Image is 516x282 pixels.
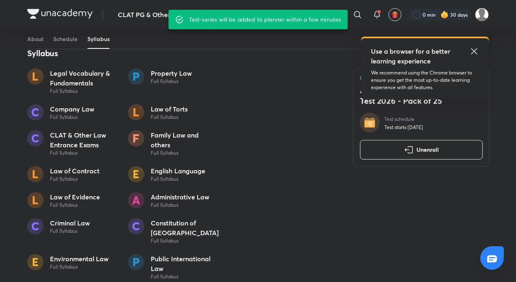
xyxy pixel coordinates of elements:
[440,11,449,19] img: streak
[151,150,219,156] p: Full Syllabus
[189,12,341,27] div: Test-series will be added to planner within a few minutes
[360,140,483,160] button: Unenroll
[371,69,479,91] p: We recommend using the Chrome browser to ensure you get the most up-to-date learning experience w...
[27,29,43,49] a: About
[151,273,219,280] p: Full Syllabus
[391,11,399,18] img: avatar
[151,176,205,182] p: Full Syllabus
[50,166,100,176] p: Law of Contract
[50,150,118,156] p: Full Syllabus
[50,88,118,94] p: Full Syllabus
[151,68,192,78] p: Property Law
[151,218,219,238] p: Constitution of [GEOGRAPHIC_DATA]
[87,29,110,49] a: Syllabus
[360,75,483,80] p: FULL SYLLABUS TEST
[50,218,90,228] p: Criminal Law
[50,264,108,270] p: Full Syllabus
[151,130,219,150] p: Family Law and others
[50,114,94,120] p: Full Syllabus
[151,166,205,176] p: English Language
[50,176,100,182] p: Full Syllabus
[151,254,219,273] p: Public International Law
[50,228,90,234] p: Full Syllabus
[151,78,192,85] p: Full Syllabus
[151,104,188,114] p: Law of Torts
[27,9,93,19] img: Company Logo
[151,202,209,208] p: Full Syllabus
[53,29,78,49] a: Schedule
[50,130,118,150] p: CLAT & Other Law Entrance Exams
[151,114,188,120] p: Full Syllabus
[416,146,439,154] span: Unenroll
[27,9,93,21] a: Company Logo
[50,68,118,88] p: Legal Vocabulary & Fundamentals
[475,8,489,22] img: Adithyan
[384,116,423,122] p: Test schedule
[360,85,483,106] h4: All India CLAT [PERSON_NAME] Test 2026 - Pack of 25
[50,192,100,202] p: Law of Evidence
[50,254,108,264] p: Environmental Law
[151,238,219,244] p: Full Syllabus
[384,124,423,131] p: Test starts [DATE]
[151,192,209,202] p: Administrative Law
[27,48,334,59] h4: Syllabus
[50,104,94,114] p: Company Law
[388,8,401,21] button: avatar
[113,7,204,23] button: CLAT PG & Other LL ...
[371,46,452,66] h5: Use a browser for a better learning experience
[50,202,100,208] p: Full Syllabus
